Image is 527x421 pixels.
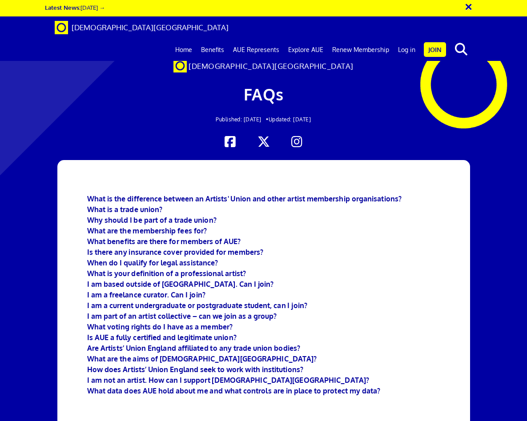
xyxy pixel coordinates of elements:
a: What are the membership fees for? [87,226,207,235]
a: I am based outside of [GEOGRAPHIC_DATA]. Can I join? [87,280,274,289]
a: How does Artists’ Union England seek to work with institutions? [87,365,303,374]
a: Are Artists’ Union England affiliated to any trade union bodies? [87,344,300,353]
a: I am not an artist. How can I support [DEMOGRAPHIC_DATA][GEOGRAPHIC_DATA]? [87,376,369,385]
span: Published: [DATE] • [216,116,269,123]
a: Brand [DEMOGRAPHIC_DATA][GEOGRAPHIC_DATA] [48,16,235,39]
a: When do I qualify for legal assistance? [87,258,218,267]
a: What is your definition of a professional artist? [87,269,246,278]
a: What is the difference between an Artists' Union and other artist membership organisations? [87,194,402,203]
a: Home [171,39,197,61]
a: Join [424,42,446,57]
a: What voting rights do I have as a member? [87,322,233,331]
span: FAQs [244,84,283,104]
a: Explore AUE [284,39,328,61]
span: [DEMOGRAPHIC_DATA][GEOGRAPHIC_DATA] [189,61,354,71]
a: What data does AUE hold about me and what controls are in place to protect my data? [87,386,380,395]
a: Renew Membership [328,39,394,61]
a: What is a trade union? [87,205,162,214]
button: search [448,40,475,59]
a: Is there any insurance cover provided for members? [87,248,263,257]
a: I am a current undergraduate or postgraduate student, can I join? [87,301,307,310]
h2: Updated: [DATE] [126,116,401,122]
a: What benefits are there for members of AUE? [87,237,241,246]
strong: Latest News: [45,4,80,11]
a: AUE Represents [229,39,284,61]
a: I am a freelance curator. Can I join? [87,290,205,299]
a: Benefits [197,39,229,61]
a: Why should I be part of a trade union? [87,216,217,225]
span: [DEMOGRAPHIC_DATA][GEOGRAPHIC_DATA] [72,23,229,32]
a: Latest News:[DATE] → [45,4,105,11]
a: Is AUE a fully certified and legitimate union? [87,333,237,342]
a: Log in [394,39,420,61]
a: I am part of an artist collective – can we join as a group? [87,312,277,321]
a: What are the aims of [DEMOGRAPHIC_DATA][GEOGRAPHIC_DATA]? [87,354,317,363]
